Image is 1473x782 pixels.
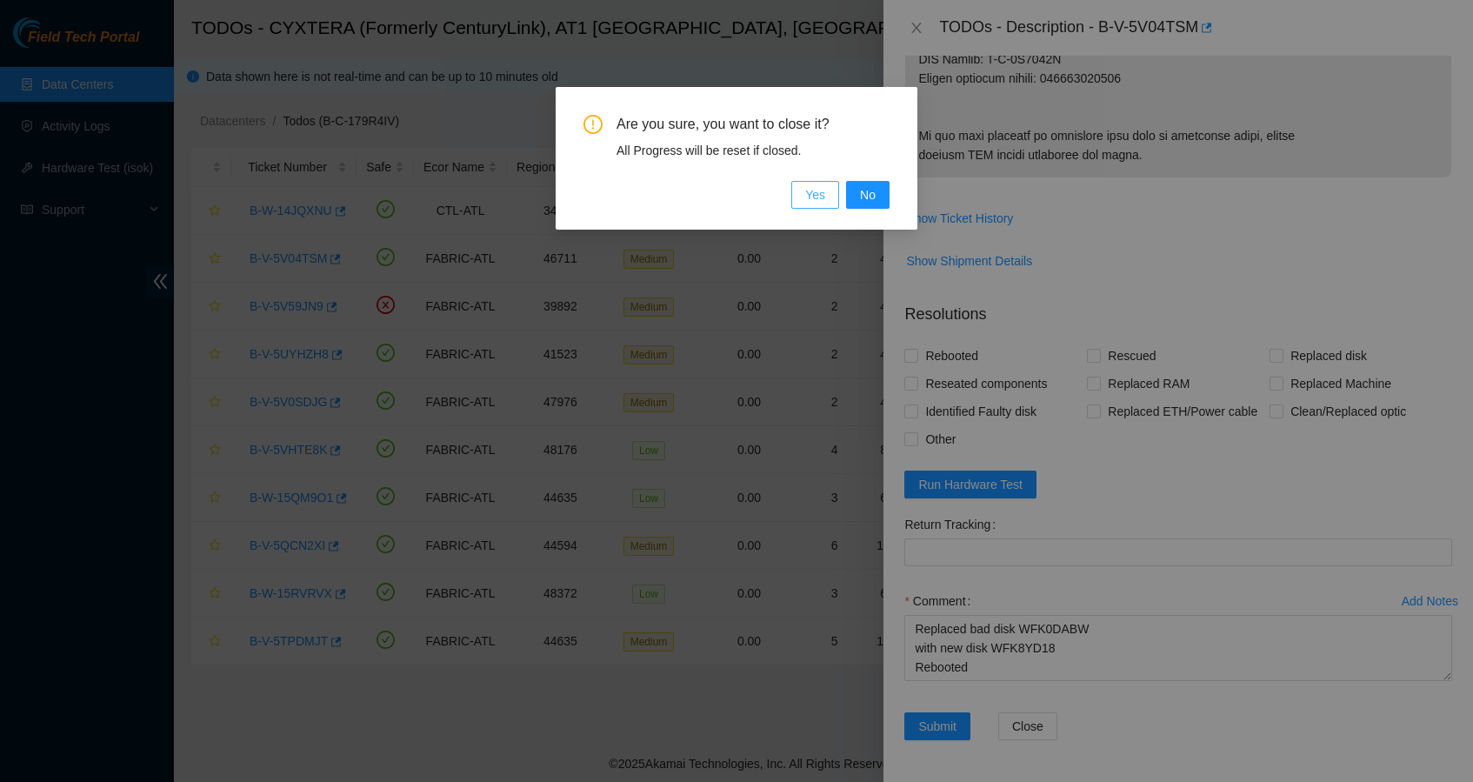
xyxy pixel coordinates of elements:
[846,181,890,209] button: No
[617,115,890,134] span: Are you sure, you want to close it?
[617,141,890,160] div: All Progress will be reset if closed.
[860,185,876,204] span: No
[805,185,825,204] span: Yes
[583,115,603,134] span: exclamation-circle
[791,181,839,209] button: Yes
